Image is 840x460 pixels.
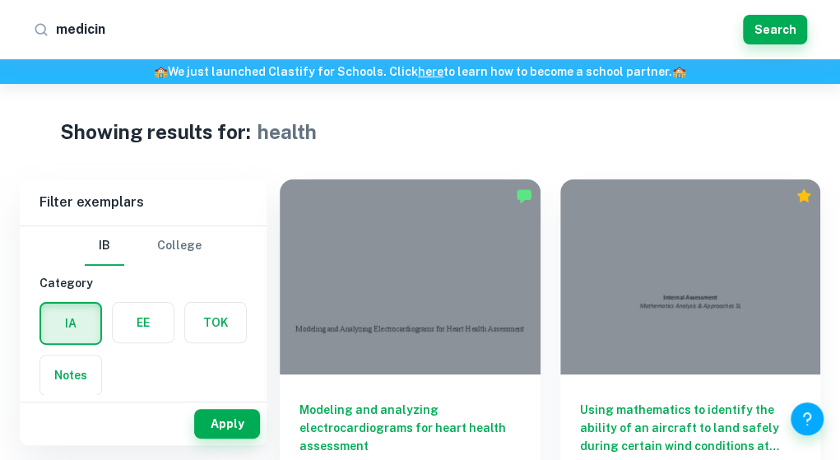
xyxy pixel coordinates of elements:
[418,65,443,78] a: here
[185,303,246,342] button: TOK
[85,226,202,266] div: Filter type choice
[580,401,801,455] h6: Using mathematics to identify the ability of an aircraft to land safely during certain wind condi...
[258,117,317,146] h1: health
[796,188,812,204] div: Premium
[194,409,260,439] button: Apply
[154,65,168,78] span: 🏫
[672,65,686,78] span: 🏫
[56,16,736,43] input: Search for any exemplars...
[113,303,174,342] button: EE
[20,179,267,225] h6: Filter exemplars
[743,15,807,44] button: Search
[791,402,824,435] button: Help and Feedback
[40,355,101,395] button: Notes
[39,274,247,292] h6: Category
[60,117,251,146] h1: Showing results for:
[85,226,124,266] button: IB
[157,226,202,266] button: College
[3,63,837,81] h6: We just launched Clastify for Schools. Click to learn how to become a school partner.
[41,304,100,343] button: IA
[299,401,521,455] h6: Modeling and analyzing electrocardiograms for heart health assessment
[516,188,532,204] img: Marked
